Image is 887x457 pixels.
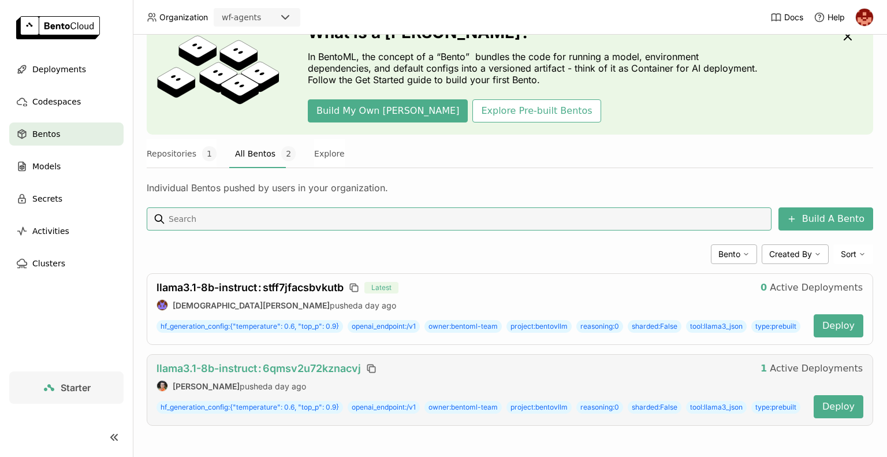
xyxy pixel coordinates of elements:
span: a day ago [268,381,306,391]
div: pushed [156,299,804,311]
img: cover onboarding [156,35,280,111]
span: Activities [32,224,69,238]
div: Help [814,12,845,23]
a: Deployments [9,58,124,81]
span: openai_endpoint:/v1 [348,320,420,333]
span: Codespaces [32,95,81,109]
button: Explore Pre-built Bentos [472,99,601,122]
button: Repositories [147,139,217,168]
a: Codespaces [9,90,124,113]
span: Bento [718,249,740,259]
span: type:prebuilt [751,401,800,414]
p: In BentoML, the concept of a “Bento” bundles the code for running a model, environment dependenci... [308,51,764,86]
span: Latest [364,282,398,293]
button: Build A Bento [778,207,873,231]
button: Deploy [814,395,863,418]
input: Search [167,210,767,228]
img: logo [16,16,100,39]
span: : [258,362,262,374]
span: 2 [281,146,296,161]
span: 1 [202,146,217,161]
span: Created By [769,249,812,259]
div: Sort [833,244,873,264]
img: prasanth nandanuru [856,9,873,26]
span: : [258,281,262,293]
span: type:prebuilt [751,320,800,333]
span: Help [828,12,845,23]
span: tool:llama3_json [686,320,747,333]
a: Activities [9,220,124,243]
a: Starter [9,371,124,404]
span: Deployments [32,62,86,76]
span: tool:llama3_json [686,401,747,414]
a: Secrets [9,187,124,210]
a: Docs [770,12,803,23]
span: hf_generation_config:{"temperature": 0.6, "top_p": 0.9} [156,320,343,333]
a: llama3.1-8b-instruct:stff7jfacsbvkutb [156,281,344,294]
div: Created By [762,244,829,264]
span: project:bentovllm [506,401,572,414]
span: hf_generation_config:{"temperature": 0.6, "top_p": 0.9} [156,401,343,414]
a: Bentos [9,122,124,146]
button: Build My Own [PERSON_NAME] [308,99,468,122]
h3: What is a [PERSON_NAME]? [308,23,764,42]
div: Bento [711,244,757,264]
div: wf-agents [222,12,261,23]
div: Individual Bentos pushed by users in your organization. [147,182,873,194]
strong: [DEMOGRAPHIC_DATA][PERSON_NAME] [173,300,330,310]
button: Explore [314,139,345,168]
span: llama3.1-8b-instruct 6qmsv2u72kznacvj [156,362,361,374]
span: Starter [61,382,91,393]
span: a day ago [358,300,396,310]
strong: 1 [761,363,767,374]
span: project:bentovllm [506,320,572,333]
span: Sort [841,249,856,259]
a: Clusters [9,252,124,275]
span: reasoning:0 [576,320,623,333]
span: llama3.1-8b-instruct stff7jfacsbvkutb [156,281,344,293]
span: openai_endpoint:/v1 [348,401,420,414]
strong: 0 [761,282,767,293]
span: Organization [159,12,208,23]
button: Deploy [814,314,863,337]
span: Docs [784,12,803,23]
a: Models [9,155,124,178]
span: owner:bentoml-team [424,320,502,333]
span: sharded:False [628,401,681,414]
span: Bentos [32,127,60,141]
button: All Bentos [235,139,296,168]
span: Models [32,159,61,173]
span: sharded:False [628,320,681,333]
img: Krishna Paleti [157,300,167,310]
span: Active Deployments [770,282,863,293]
span: Secrets [32,192,62,206]
span: owner:bentoml-team [424,401,502,414]
input: Selected wf-agents. [262,12,263,24]
button: 1Active Deployments [752,357,871,380]
a: llama3.1-8b-instruct:6qmsv2u72kznacvj [156,362,361,375]
span: Active Deployments [770,363,863,374]
button: 0Active Deployments [752,276,871,299]
span: Clusters [32,257,65,270]
span: reasoning:0 [576,401,623,414]
img: Sean Sheng [157,381,167,391]
strong: [PERSON_NAME] [173,381,240,391]
div: pushed [156,380,804,392]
